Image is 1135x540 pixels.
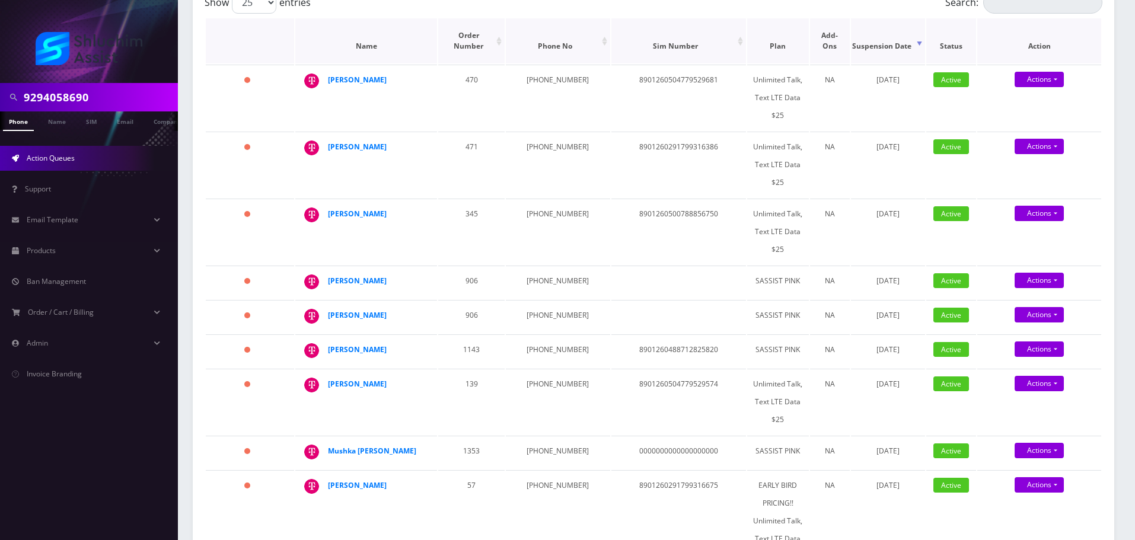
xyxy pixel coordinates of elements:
[27,153,75,163] span: Action Queues
[747,266,809,299] td: SASSIST PINK
[506,369,610,434] td: [PHONE_NUMBER]
[506,65,610,130] td: [PHONE_NUMBER]
[747,369,809,434] td: Unlimited Talk, Text LTE Data $25
[933,342,969,357] span: Active
[851,436,925,469] td: [DATE]
[27,369,82,379] span: Invoice Branding
[816,138,844,156] div: NA
[328,209,387,219] a: [PERSON_NAME]
[933,72,969,87] span: Active
[747,65,809,130] td: Unlimited Talk, Text LTE Data $25
[851,334,925,368] td: [DATE]
[611,334,746,368] td: 8901260488712825820
[328,142,387,152] strong: [PERSON_NAME]
[747,334,809,368] td: SASSIST PINK
[328,310,387,320] a: [PERSON_NAME]
[1015,139,1064,154] a: Actions
[25,184,51,194] span: Support
[506,266,610,299] td: [PHONE_NUMBER]
[328,75,387,85] a: [PERSON_NAME]
[816,477,844,494] div: NA
[438,266,505,299] td: 906
[747,300,809,333] td: SASSIST PINK
[27,245,56,255] span: Products
[328,344,387,354] a: [PERSON_NAME]
[816,272,844,290] div: NA
[28,307,94,317] span: Order / Cart / Billing
[438,300,505,333] td: 906
[506,436,610,469] td: [PHONE_NUMBER]
[747,436,809,469] td: SASSIST PINK
[933,206,969,221] span: Active
[611,18,746,63] th: Sim Number: activate to sort column ascending
[438,436,505,469] td: 1353
[80,111,103,130] a: SIM
[933,139,969,154] span: Active
[933,478,969,493] span: Active
[24,86,175,108] input: Search in Company
[328,276,387,286] a: [PERSON_NAME]
[328,379,387,389] a: [PERSON_NAME]
[295,18,437,63] th: Name
[27,276,86,286] span: Ban Management
[611,132,746,197] td: 8901260291799316386
[747,199,809,264] td: Unlimited Talk, Text LTE Data $25
[438,369,505,434] td: 139
[1015,477,1064,493] a: Actions
[816,306,844,324] div: NA
[438,132,505,197] td: 471
[506,199,610,264] td: [PHONE_NUMBER]
[611,65,746,130] td: 8901260504779529681
[851,300,925,333] td: [DATE]
[816,341,844,359] div: NA
[810,18,850,63] th: Add-Ons
[1015,72,1064,87] a: Actions
[328,480,387,490] a: [PERSON_NAME]
[933,376,969,391] span: Active
[851,369,925,434] td: [DATE]
[851,18,925,63] th: Suspension Date
[438,65,505,130] td: 470
[747,132,809,197] td: Unlimited Talk, Text LTE Data $25
[977,18,1101,63] th: Action
[438,18,505,63] th: Order Number: activate to sort column ascending
[816,71,844,89] div: NA
[506,334,610,368] td: [PHONE_NUMBER]
[328,446,416,456] strong: Mushka [PERSON_NAME]
[933,273,969,288] span: Active
[1015,341,1064,357] a: Actions
[506,18,610,63] th: Phone No: activate to sort column ascending
[747,18,809,63] th: Plan
[851,199,925,264] td: [DATE]
[816,205,844,223] div: NA
[111,111,139,130] a: Email
[611,436,746,469] td: 0000000000000000000
[816,442,844,460] div: NA
[506,132,610,197] td: [PHONE_NUMBER]
[611,199,746,264] td: 8901260500788856750
[816,375,844,393] div: NA
[933,443,969,458] span: Active
[438,199,505,264] td: 345
[36,32,142,65] img: Shluchim Assist
[1015,206,1064,221] a: Actions
[611,369,746,434] td: 8901260504779529574
[1015,376,1064,391] a: Actions
[506,300,610,333] td: [PHONE_NUMBER]
[148,111,187,130] a: Company
[3,111,34,131] a: Phone
[851,132,925,197] td: [DATE]
[1015,307,1064,322] a: Actions
[42,111,72,130] a: Name
[1015,273,1064,288] a: Actions
[1015,443,1064,458] a: Actions
[851,266,925,299] td: [DATE]
[438,334,505,368] td: 1143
